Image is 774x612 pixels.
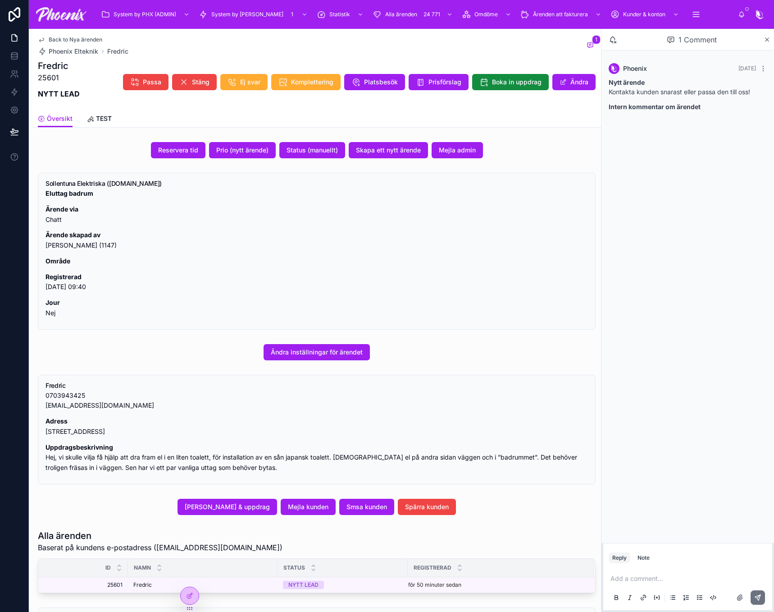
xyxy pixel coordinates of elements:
span: Status (manuellt) [287,146,338,155]
span: Översikt [47,114,73,123]
span: Boka in uppdrag [492,78,542,87]
a: Phoenix Elteknik [38,47,98,56]
a: Ärenden att fakturera [518,6,606,23]
a: Statistik [314,6,368,23]
a: Översikt [38,110,73,128]
div: Note [637,554,650,561]
span: Id [105,564,111,571]
button: Platsbesök [344,74,405,90]
span: System by PHX (ADMIN) [114,11,176,18]
a: NYTT LEAD [283,581,402,589]
button: Ej svar [220,74,268,90]
h1: Fredric [38,60,80,72]
strong: Jour [46,299,60,306]
p: Kontakta kunden snarast eller passa den till oss! [609,78,767,97]
div: 24 771 [421,9,443,20]
span: Alla ärenden [385,11,417,18]
p: Chatt [46,204,588,225]
span: Komplettering [291,78,333,87]
p: [STREET_ADDRESS] [46,416,588,437]
span: Smsa kunden [346,502,387,511]
a: System by PHX (ADMIN) [98,6,194,23]
span: Phoenix [623,64,647,73]
span: 25601 [49,581,123,589]
strong: Eluttag badrum [46,189,93,197]
strong: Nytt ärende [609,78,645,86]
span: Prisförslag [428,78,461,87]
button: Prio (nytt ärende) [209,142,276,158]
strong: NYTT LEAD [38,89,80,98]
span: Fredric [133,581,152,589]
button: Stäng [172,74,217,90]
span: 1 Comment [678,34,717,45]
span: Reservera tid [158,146,198,155]
span: Mejla admin [439,146,476,155]
button: Reply [609,552,630,563]
span: Statistik [329,11,350,18]
a: Alla ärenden24 771 [370,6,457,23]
p: [PERSON_NAME] (1147) [46,230,588,251]
button: [PERSON_NAME] & uppdrag [178,499,277,515]
div: 0703943425 fredricjohansson@outlook.com **Adress** Ulvsätersvägen 8, 191 33 Sollentuna, Sverige *... [46,391,588,473]
button: Skapa ett nytt ärende [349,142,428,158]
span: Baserat på kundens e-postadress ([EMAIL_ADDRESS][DOMAIN_NAME]) [38,542,282,553]
button: Reservera tid [151,142,205,158]
span: NAMN [134,564,151,571]
span: Mejla kunden [288,502,328,511]
span: System by [PERSON_NAME] [211,11,283,18]
span: Passa [143,78,161,87]
button: 1 [585,41,596,51]
img: App logo [36,7,87,22]
button: Komplettering [271,74,341,90]
span: Prio (nytt ärende) [216,146,269,155]
span: Stäng [192,78,209,87]
strong: Registrerad [46,273,82,281]
span: Registrerad [414,564,451,571]
p: Hej, vi skulle vilja få hjälp att dra fram el i en liten toalett, för installation av en sån japa... [46,442,588,473]
strong: Uppdragsbeskrivning [46,443,113,451]
a: Back to Nya ärenden [38,36,102,43]
button: Note [634,552,653,563]
h1: Alla ärenden [38,529,282,542]
strong: Område [46,257,70,265]
strong: Intern kommentar om ärendet [609,103,701,110]
span: [DATE] [738,65,756,72]
button: Boka in uppdrag [472,74,549,90]
p: 0703943425 [EMAIL_ADDRESS][DOMAIN_NAME] [46,391,588,411]
a: Fredric [133,581,272,589]
p: för 50 minuter sedan [408,581,461,589]
span: Phoenix Elteknik [49,47,98,56]
strong: Adress [46,417,68,425]
span: Skapa ett nytt ärende [356,146,421,155]
a: Omdöme [459,6,516,23]
span: Status [283,564,305,571]
span: Spärra kunden [405,502,449,511]
span: [PERSON_NAME] & uppdrag [185,502,270,511]
button: Status (manuellt) [279,142,345,158]
strong: Ärende skapad av [46,231,100,239]
button: Ändra inställningar för ärendet [264,344,370,360]
span: Ärenden att fakturera [533,11,588,18]
div: scrollable content [94,5,738,24]
span: TEST [96,114,112,123]
strong: Ärende via [46,205,78,213]
span: Ej svar [240,78,260,87]
span: Back to Nya ärenden [49,36,102,43]
span: Kunder & konton [623,11,665,18]
button: Prisförslag [409,74,469,90]
button: Passa [123,74,168,90]
span: 1 [592,35,601,44]
button: Mejla admin [432,142,483,158]
a: Kunder & konton [608,6,683,23]
p: 25601 [38,72,80,83]
span: Omdöme [474,11,498,18]
div: **Eluttag badrum** **Ärende via** Chatt **Ärende skapad av** Andreas Sarker (1147) **Område** **R... [46,189,588,318]
div: 1 [287,9,298,20]
a: TEST [87,110,112,129]
p: Nej [46,298,588,318]
button: Smsa kunden [339,499,394,515]
span: Ändra inställningar för ärendet [271,348,363,357]
a: Fredric [107,47,128,56]
button: Mejla kunden [281,499,336,515]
